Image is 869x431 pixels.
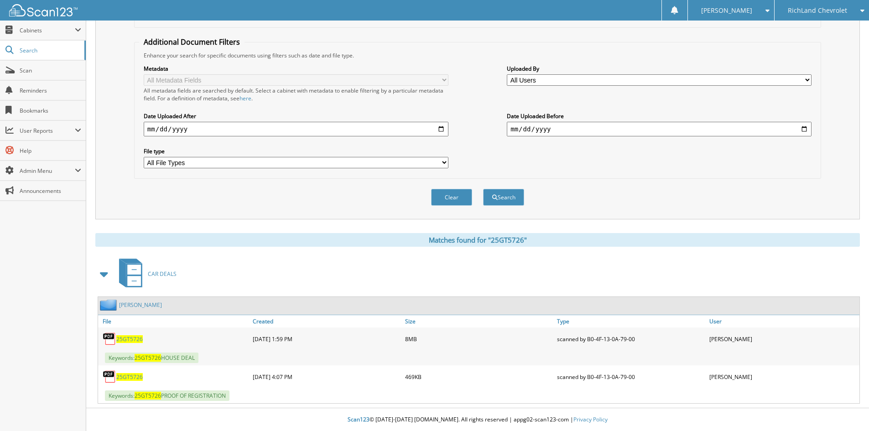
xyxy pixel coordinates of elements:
a: 25GT5726 [116,335,143,343]
span: Keywords: HOUSE DEAL [105,353,198,363]
button: Search [483,189,524,206]
input: end [507,122,812,136]
a: CAR DEALS [114,256,177,292]
div: [DATE] 1:59 PM [250,330,403,348]
div: scanned by B0-4F-13-0A-79-00 [555,368,707,386]
span: [PERSON_NAME] [701,8,752,13]
div: 8MB [403,330,555,348]
img: scan123-logo-white.svg [9,4,78,16]
span: Admin Menu [20,167,75,175]
span: CAR DEALS [148,270,177,278]
img: PDF.png [103,332,116,346]
div: © [DATE]-[DATE] [DOMAIN_NAME]. All rights reserved | appg02-scan123-com | [86,409,869,431]
div: scanned by B0-4F-13-0A-79-00 [555,330,707,348]
div: [DATE] 4:07 PM [250,368,403,386]
label: Date Uploaded After [144,112,448,120]
span: Scan123 [348,415,369,423]
div: All metadata fields are searched by default. Select a cabinet with metadata to enable filtering b... [144,87,448,102]
button: Clear [431,189,472,206]
span: User Reports [20,127,75,135]
div: 469KB [403,368,555,386]
label: File type [144,147,448,155]
span: Keywords: PROOF OF REGISTRATION [105,390,229,401]
a: User [707,315,859,327]
a: [PERSON_NAME] [119,301,162,309]
a: Privacy Policy [573,415,608,423]
span: Search [20,47,80,54]
div: Matches found for "25GT5726" [95,233,860,247]
img: folder2.png [100,299,119,311]
span: 25GT5726 [135,392,161,400]
span: Cabinets [20,26,75,34]
input: start [144,122,448,136]
span: Announcements [20,187,81,195]
label: Date Uploaded Before [507,112,812,120]
label: Uploaded By [507,65,812,73]
a: here [239,94,251,102]
span: Scan [20,67,81,74]
div: [PERSON_NAME] [707,330,859,348]
span: 25GT5726 [135,354,161,362]
img: PDF.png [103,370,116,384]
legend: Additional Document Filters [139,37,245,47]
span: RichLand Chevrolet [788,8,847,13]
span: Reminders [20,87,81,94]
a: Type [555,315,707,327]
a: Created [250,315,403,327]
div: Enhance your search for specific documents using filters such as date and file type. [139,52,816,59]
span: Bookmarks [20,107,81,114]
a: Size [403,315,555,327]
a: File [98,315,250,327]
label: Metadata [144,65,448,73]
a: 25GT5726 [116,373,143,381]
span: Help [20,147,81,155]
iframe: Chat Widget [823,387,869,431]
div: [PERSON_NAME] [707,368,859,386]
